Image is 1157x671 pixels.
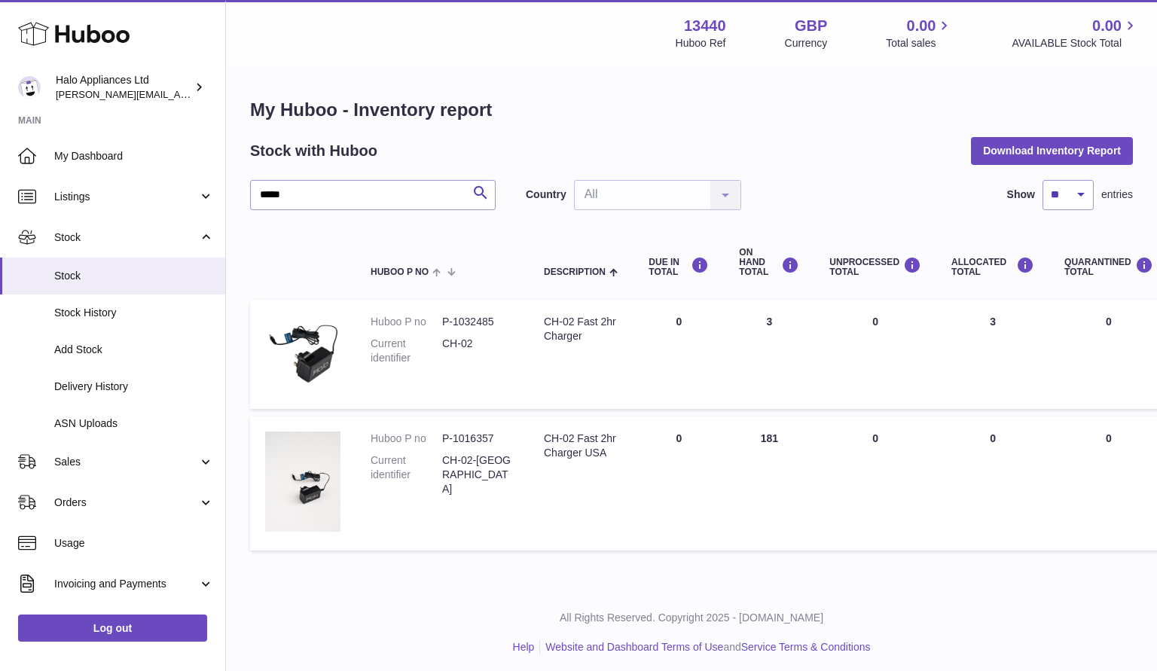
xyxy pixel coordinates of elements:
[907,16,936,36] span: 0.00
[54,577,198,591] span: Invoicing and Payments
[1101,188,1133,202] span: entries
[684,16,726,36] strong: 13440
[54,306,214,320] span: Stock History
[54,455,198,469] span: Sales
[250,141,377,161] h2: Stock with Huboo
[18,76,41,99] img: paul@haloappliances.com
[741,641,871,653] a: Service Terms & Conditions
[265,315,340,390] img: product image
[250,98,1133,122] h1: My Huboo - Inventory report
[1012,16,1139,50] a: 0.00 AVAILABLE Stock Total
[1064,257,1153,277] div: QUARANTINED Total
[371,267,429,277] span: Huboo P no
[649,257,709,277] div: DUE IN TOTAL
[1106,432,1112,444] span: 0
[442,315,514,329] dd: P-1032485
[442,453,514,496] dd: CH-02-[GEOGRAPHIC_DATA]
[814,416,936,551] td: 0
[814,300,936,409] td: 0
[238,611,1145,625] p: All Rights Reserved. Copyright 2025 - [DOMAIN_NAME]
[540,640,870,654] li: and
[371,315,442,329] dt: Huboo P no
[544,267,606,277] span: Description
[54,343,214,357] span: Add Stock
[544,315,618,343] div: CH-02 Fast 2hr Charger
[18,615,207,642] a: Log out
[886,36,953,50] span: Total sales
[54,496,198,510] span: Orders
[56,73,191,102] div: Halo Appliances Ltd
[545,641,723,653] a: Website and Dashboard Terms of Use
[886,16,953,50] a: 0.00 Total sales
[785,36,828,50] div: Currency
[936,300,1049,409] td: 3
[951,257,1034,277] div: ALLOCATED Total
[633,416,724,551] td: 0
[676,36,726,50] div: Huboo Ref
[971,137,1133,164] button: Download Inventory Report
[371,337,442,365] dt: Current identifier
[724,300,814,409] td: 3
[54,149,214,163] span: My Dashboard
[54,380,214,394] span: Delivery History
[724,416,814,551] td: 181
[1012,36,1139,50] span: AVAILABLE Stock Total
[54,230,198,245] span: Stock
[739,248,799,278] div: ON HAND Total
[442,337,514,365] dd: CH-02
[265,432,340,532] img: product image
[54,416,214,431] span: ASN Uploads
[829,257,921,277] div: UNPROCESSED Total
[54,536,214,551] span: Usage
[1092,16,1122,36] span: 0.00
[442,432,514,446] dd: P-1016357
[1007,188,1035,202] label: Show
[526,188,566,202] label: Country
[1106,316,1112,328] span: 0
[633,300,724,409] td: 0
[371,432,442,446] dt: Huboo P no
[795,16,827,36] strong: GBP
[56,88,302,100] span: [PERSON_NAME][EMAIL_ADDRESS][DOMAIN_NAME]
[513,641,535,653] a: Help
[54,269,214,283] span: Stock
[54,190,198,204] span: Listings
[544,432,618,460] div: CH-02 Fast 2hr Charger USA
[936,416,1049,551] td: 0
[371,453,442,496] dt: Current identifier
